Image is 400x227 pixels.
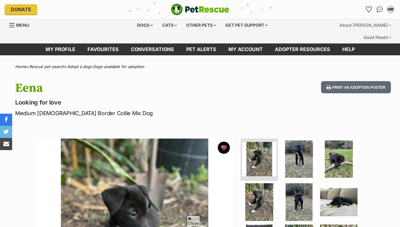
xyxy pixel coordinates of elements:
div: About [PERSON_NAME] [335,19,395,31]
div: Dogs [133,19,157,31]
img: Photo of Eena [242,142,276,176]
a: Favourites [81,43,125,55]
span: Close [187,215,200,226]
p: Medium [DEMOGRAPHIC_DATA] Border Collie Mix Dog [15,109,244,117]
a: Help [336,43,361,55]
span: Menu [16,22,29,28]
a: PetRescue [171,4,229,15]
a: Adopt a dog [67,64,90,69]
img: Photo of Eena [320,140,357,178]
ul: Account quick links [364,5,395,14]
a: Home [15,64,26,69]
a: Rescue pet search [29,64,64,69]
div: Get pet support [221,19,272,31]
button: My account [386,5,395,14]
p: Looking for love [15,98,244,107]
button: Print an adoption poster [321,81,391,94]
img: chat-41dd97257d64d25036548639549fe6c8038ab92f7586957e7f3b1b290dea8141.svg [377,6,383,12]
a: Conversations [375,5,385,14]
img: Photo of Eena [280,140,318,178]
a: Menu [9,19,33,30]
h1: Eena [15,81,244,95]
a: Pet alerts [180,43,222,55]
a: Dogs available for adoption [93,64,144,69]
a: My profile [39,43,81,55]
div: Cats [158,19,181,31]
img: logo-e224e6f780fb5917bec1dbf3a21bbac754714ae5b6737aabdf751b685950b380.svg [171,4,229,15]
a: My account [222,43,269,55]
img: Photo of Eena [280,183,318,221]
a: Favourites [364,5,374,14]
a: Adopter resources [269,43,336,55]
a: conversations [125,43,180,55]
a: Donate [5,4,37,15]
img: Photo of Eena [241,183,278,221]
div: HM [388,6,394,12]
button: favourite [218,142,230,154]
div: Other pets [182,19,220,31]
img: Photo of Eena [320,183,357,221]
div: Good Reads [359,31,395,43]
